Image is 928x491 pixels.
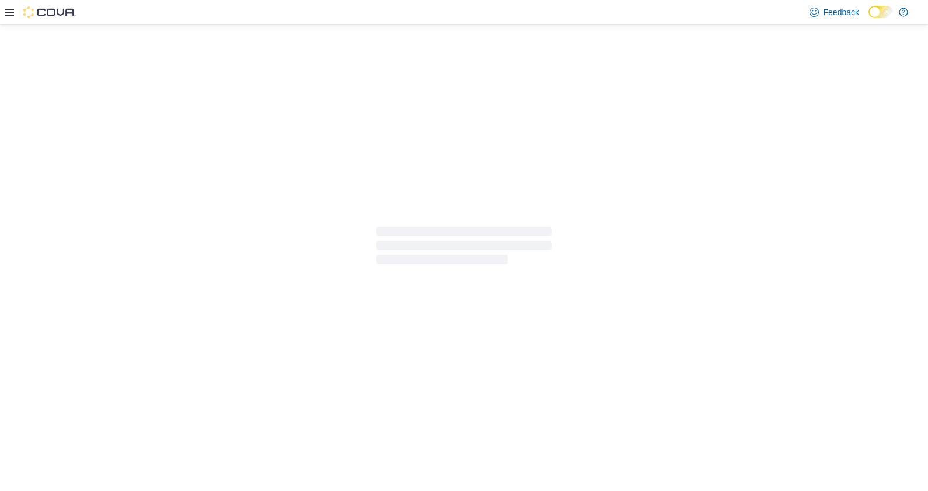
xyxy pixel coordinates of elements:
a: Feedback [805,1,864,24]
span: Feedback [824,6,859,18]
img: Cova [23,6,76,18]
span: Dark Mode [868,18,869,19]
span: Loading [376,229,552,266]
input: Dark Mode [868,6,893,18]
